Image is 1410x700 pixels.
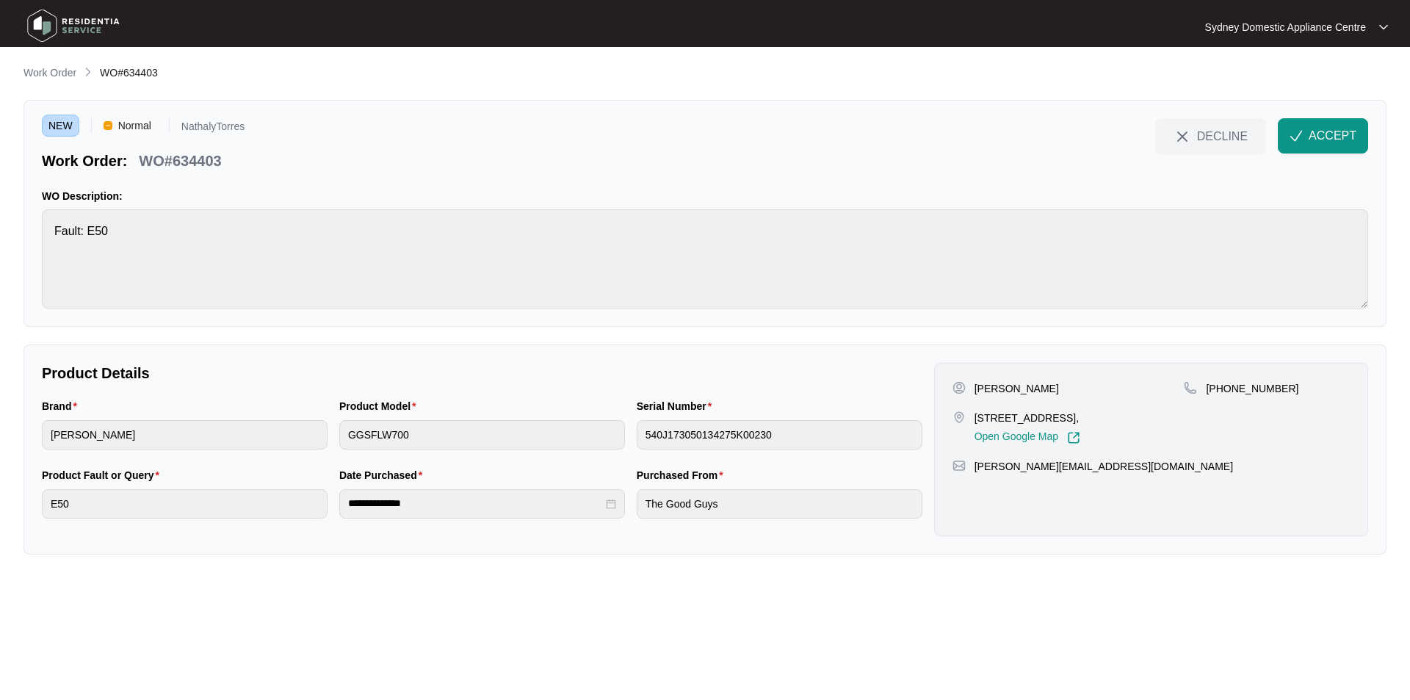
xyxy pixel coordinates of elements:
[637,420,922,450] input: Serial Number
[42,489,328,519] input: Product Fault or Query
[637,489,922,519] input: Purchased From
[42,189,1368,203] p: WO Description:
[21,65,79,82] a: Work Order
[1067,431,1080,444] img: Link-External
[42,468,165,483] label: Product Fault or Query
[1290,129,1303,142] img: check-Icon
[22,4,125,48] img: residentia service logo
[1379,24,1388,31] img: dropdown arrow
[42,399,83,414] label: Brand
[42,151,127,171] p: Work Order:
[975,431,1080,444] a: Open Google Map
[339,399,422,414] label: Product Model
[975,381,1059,396] p: [PERSON_NAME]
[100,67,158,79] span: WO#634403
[952,459,966,472] img: map-pin
[1309,127,1356,145] span: ACCEPT
[104,121,112,130] img: Vercel Logo
[952,411,966,424] img: map-pin
[42,420,328,450] input: Brand
[1206,381,1298,396] p: [PHONE_NUMBER]
[42,363,922,383] p: Product Details
[42,115,79,137] span: NEW
[1205,20,1366,35] p: Sydney Domestic Appliance Centre
[139,151,221,171] p: WO#634403
[82,66,94,78] img: chevron-right
[975,411,1080,425] p: [STREET_ADDRESS],
[339,468,428,483] label: Date Purchased
[42,209,1368,308] textarea: Fault: E50
[112,115,157,137] span: Normal
[637,468,729,483] label: Purchased From
[1174,128,1191,145] img: close-Icon
[975,459,1233,474] p: [PERSON_NAME][EMAIL_ADDRESS][DOMAIN_NAME]
[1197,128,1248,144] span: DECLINE
[952,381,966,394] img: user-pin
[339,420,625,450] input: Product Model
[1155,118,1266,154] button: close-IconDECLINE
[637,399,717,414] label: Serial Number
[181,121,245,137] p: NathalyTorres
[348,496,603,511] input: Date Purchased
[1184,381,1197,394] img: map-pin
[1278,118,1368,154] button: check-IconACCEPT
[23,65,76,80] p: Work Order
